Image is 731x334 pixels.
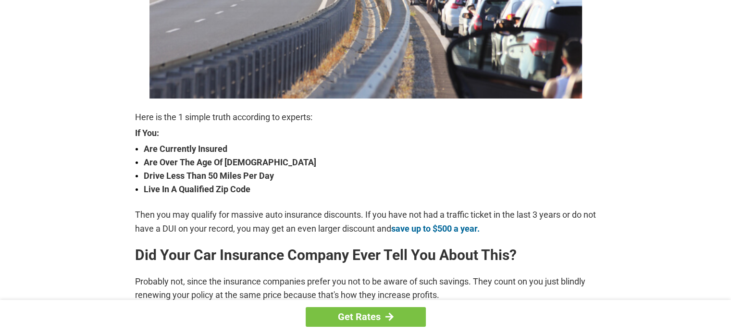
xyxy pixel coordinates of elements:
a: save up to $500 a year. [391,223,480,234]
h2: Did Your Car Insurance Company Ever Tell You About This? [135,247,596,263]
strong: Are Over The Age Of [DEMOGRAPHIC_DATA] [144,156,596,169]
strong: Are Currently Insured [144,142,596,156]
strong: Drive Less Than 50 Miles Per Day [144,169,596,183]
a: Get Rates [306,307,426,327]
p: Probably not, since the insurance companies prefer you not to be aware of such savings. They coun... [135,275,596,302]
p: Then you may qualify for massive auto insurance discounts. If you have not had a traffic ticket i... [135,208,596,235]
strong: Live In A Qualified Zip Code [144,183,596,196]
p: Here is the 1 simple truth according to experts: [135,111,596,124]
strong: If You: [135,129,596,137]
